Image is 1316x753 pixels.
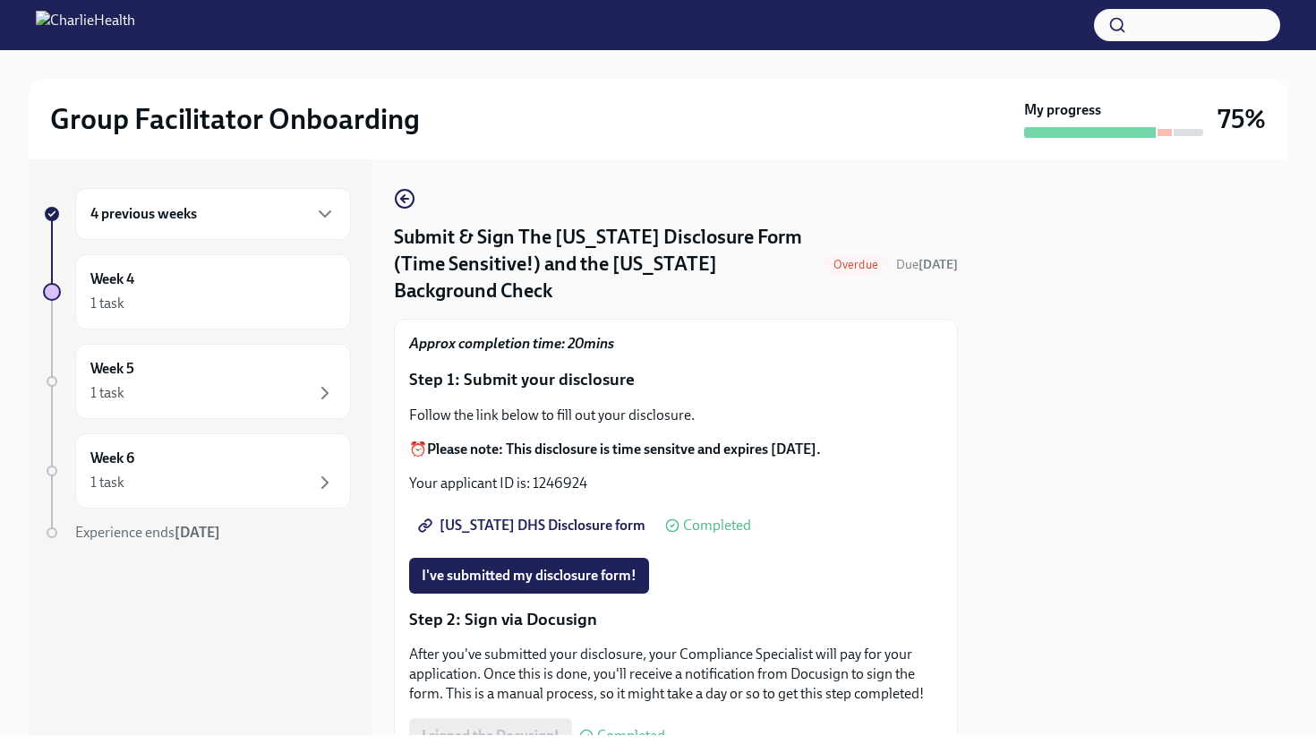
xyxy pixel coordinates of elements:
[409,474,943,493] p: Your applicant ID is: 1246924
[919,257,958,272] strong: [DATE]
[409,608,943,631] p: Step 2: Sign via Docusign
[409,335,614,352] strong: Approx completion time: 20mins
[896,256,958,273] span: August 27th, 2025 09:00
[75,188,351,240] div: 4 previous weeks
[90,204,197,224] h6: 4 previous weeks
[823,258,889,271] span: Overdue
[175,524,220,541] strong: [DATE]
[896,257,958,272] span: Due
[43,433,351,509] a: Week 61 task
[422,567,637,585] span: I've submitted my disclosure form!
[90,473,124,492] div: 1 task
[409,440,943,459] p: ⏰
[90,449,134,468] h6: Week 6
[90,383,124,403] div: 1 task
[409,508,658,543] a: [US_STATE] DHS Disclosure form
[427,441,821,458] strong: Please note: This disclosure is time sensitve and expires [DATE].
[43,254,351,329] a: Week 41 task
[43,344,351,419] a: Week 51 task
[75,524,220,541] span: Experience ends
[409,368,943,391] p: Step 1: Submit your disclosure
[683,518,751,533] span: Completed
[90,359,134,379] h6: Week 5
[422,517,645,535] span: [US_STATE] DHS Disclosure form
[409,645,943,704] p: After you've submitted your disclosure, your Compliance Specialist will pay for your application....
[90,270,134,289] h6: Week 4
[36,11,135,39] img: CharlieHealth
[1024,100,1101,120] strong: My progress
[597,729,665,743] span: Completed
[394,224,816,304] h4: Submit & Sign The [US_STATE] Disclosure Form (Time Sensitive!) and the [US_STATE] Background Check
[90,294,124,313] div: 1 task
[50,101,420,137] h2: Group Facilitator Onboarding
[409,406,943,425] p: Follow the link below to fill out your disclosure.
[1218,103,1266,135] h3: 75%
[409,558,649,594] button: I've submitted my disclosure form!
